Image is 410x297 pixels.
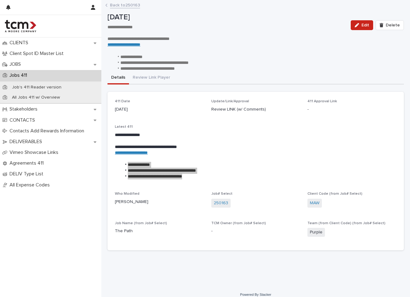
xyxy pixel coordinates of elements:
p: Jobs 411 [7,72,32,78]
p: Job's 411 Reader version [7,85,66,90]
p: JOBS [7,61,26,67]
a: Powered By Stacker [240,293,271,296]
p: CONTACTS [7,117,40,123]
p: Client Spot ID Master List [7,51,68,57]
button: Details [107,72,129,84]
p: [DATE] [115,106,204,113]
p: - [211,228,300,234]
span: Team (from Client Code) (from Job# Select) [307,221,385,225]
p: DELIV Type List [7,171,48,177]
span: Delete [386,23,400,27]
p: Vimeo Showcase Links [7,150,63,155]
span: Edit [361,23,369,27]
p: All Jobs 411 w/ Overview [7,95,65,100]
p: CLIENTS [7,40,33,46]
span: Job Name (from Job# Select) [115,221,167,225]
button: Review Link Player [129,72,174,84]
span: Latest 411 [115,125,133,129]
span: 411 Approval Link [307,100,337,103]
span: TCM Owner (from Job# Select) [211,221,266,225]
p: The Path [115,228,204,234]
button: Delete [376,20,404,30]
span: Update/Link/Approval [211,100,249,103]
img: 4hMmSqQkux38exxPVZHQ [5,20,36,32]
p: DELIVERABLES [7,139,47,145]
span: Purple [307,228,325,237]
span: 411 Date [115,100,130,103]
p: Agreements 411 [7,160,49,166]
a: 250163 [214,200,228,206]
p: Contacts Add Rewards Information [7,128,89,134]
a: MAW [310,200,319,206]
p: Stakeholders [7,106,42,112]
span: Who Modified [115,192,139,196]
p: [DATE] [107,13,346,22]
span: Job# Select [211,192,232,196]
p: - [307,106,396,113]
a: Back to250163 [110,1,140,8]
p: All Expense Codes [7,182,55,188]
span: Client Code (from Job# Select) [307,192,362,196]
p: Review LINK (w/ Comments) [211,106,300,113]
p: [PERSON_NAME] [115,199,204,205]
button: Edit [351,20,373,30]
